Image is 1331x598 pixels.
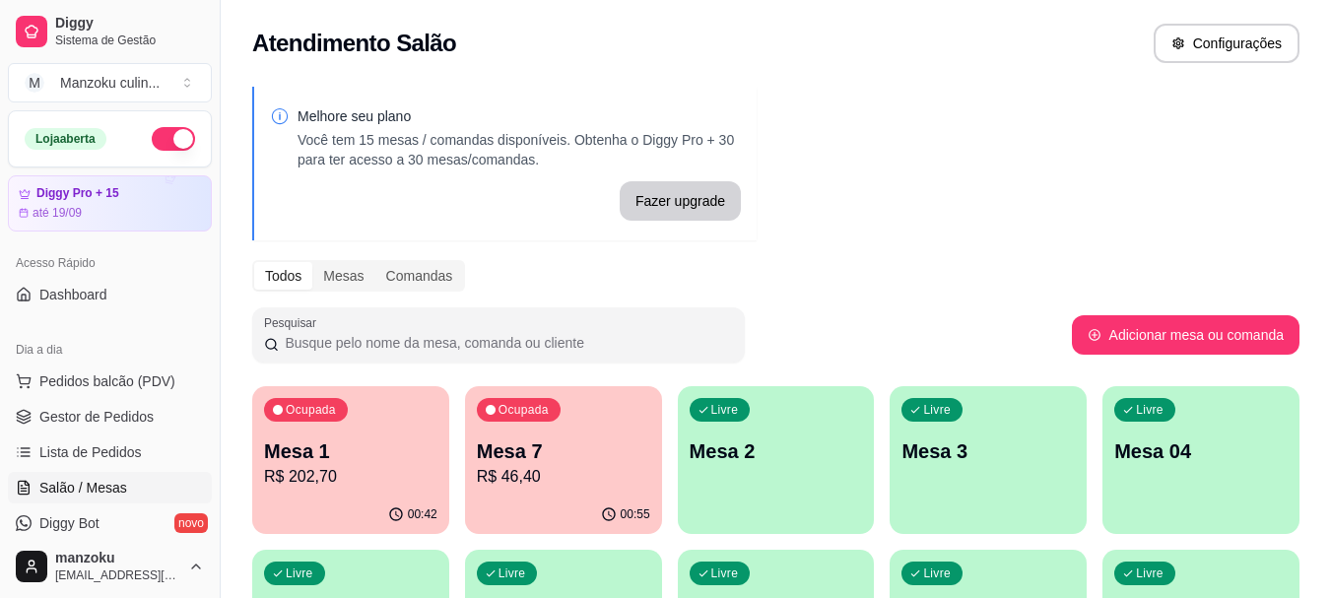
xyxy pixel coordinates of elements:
[264,465,437,489] p: R$ 202,70
[1114,437,1288,465] p: Mesa 04
[252,28,456,59] h2: Atendimento Salão
[33,205,82,221] article: até 19/09
[286,402,336,418] p: Ocupada
[711,565,739,581] p: Livre
[8,63,212,102] button: Select a team
[8,334,212,365] div: Dia a dia
[286,565,313,581] p: Livre
[55,15,204,33] span: Diggy
[252,386,449,534] button: OcupadaMesa 1R$ 202,7000:42
[39,478,127,498] span: Salão / Mesas
[8,247,212,279] div: Acesso Rápido
[901,437,1075,465] p: Mesa 3
[477,437,650,465] p: Mesa 7
[678,386,875,534] button: LivreMesa 2
[36,186,119,201] article: Diggy Pro + 15
[890,386,1087,534] button: LivreMesa 3
[8,543,212,590] button: manzoku[EMAIL_ADDRESS][DOMAIN_NAME]
[8,365,212,397] button: Pedidos balcão (PDV)
[690,437,863,465] p: Mesa 2
[1072,315,1299,355] button: Adicionar mesa ou comanda
[8,8,212,55] a: DiggySistema de Gestão
[39,371,175,391] span: Pedidos balcão (PDV)
[312,262,374,290] div: Mesas
[408,506,437,522] p: 00:42
[25,73,44,93] span: M
[499,402,549,418] p: Ocupada
[264,437,437,465] p: Mesa 1
[8,436,212,468] a: Lista de Pedidos
[923,565,951,581] p: Livre
[60,73,160,93] div: Manzoku culin ...
[1154,24,1299,63] button: Configurações
[279,333,733,353] input: Pesquisar
[39,285,107,304] span: Dashboard
[1102,386,1299,534] button: LivreMesa 04
[298,106,741,126] p: Melhore seu plano
[8,401,212,432] a: Gestor de Pedidos
[621,506,650,522] p: 00:55
[39,442,142,462] span: Lista de Pedidos
[1136,565,1164,581] p: Livre
[152,127,195,151] button: Alterar Status
[8,507,212,539] a: Diggy Botnovo
[465,386,662,534] button: OcupadaMesa 7R$ 46,4000:55
[923,402,951,418] p: Livre
[39,513,100,533] span: Diggy Bot
[254,262,312,290] div: Todos
[298,130,741,169] p: Você tem 15 mesas / comandas disponíveis. Obtenha o Diggy Pro + 30 para ter acesso a 30 mesas/com...
[711,402,739,418] p: Livre
[8,472,212,503] a: Salão / Mesas
[1136,402,1164,418] p: Livre
[55,550,180,567] span: manzoku
[39,407,154,427] span: Gestor de Pedidos
[25,128,106,150] div: Loja aberta
[8,279,212,310] a: Dashboard
[8,175,212,232] a: Diggy Pro + 15até 19/09
[55,567,180,583] span: [EMAIL_ADDRESS][DOMAIN_NAME]
[375,262,464,290] div: Comandas
[620,181,741,221] button: Fazer upgrade
[55,33,204,48] span: Sistema de Gestão
[264,314,323,331] label: Pesquisar
[499,565,526,581] p: Livre
[477,465,650,489] p: R$ 46,40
